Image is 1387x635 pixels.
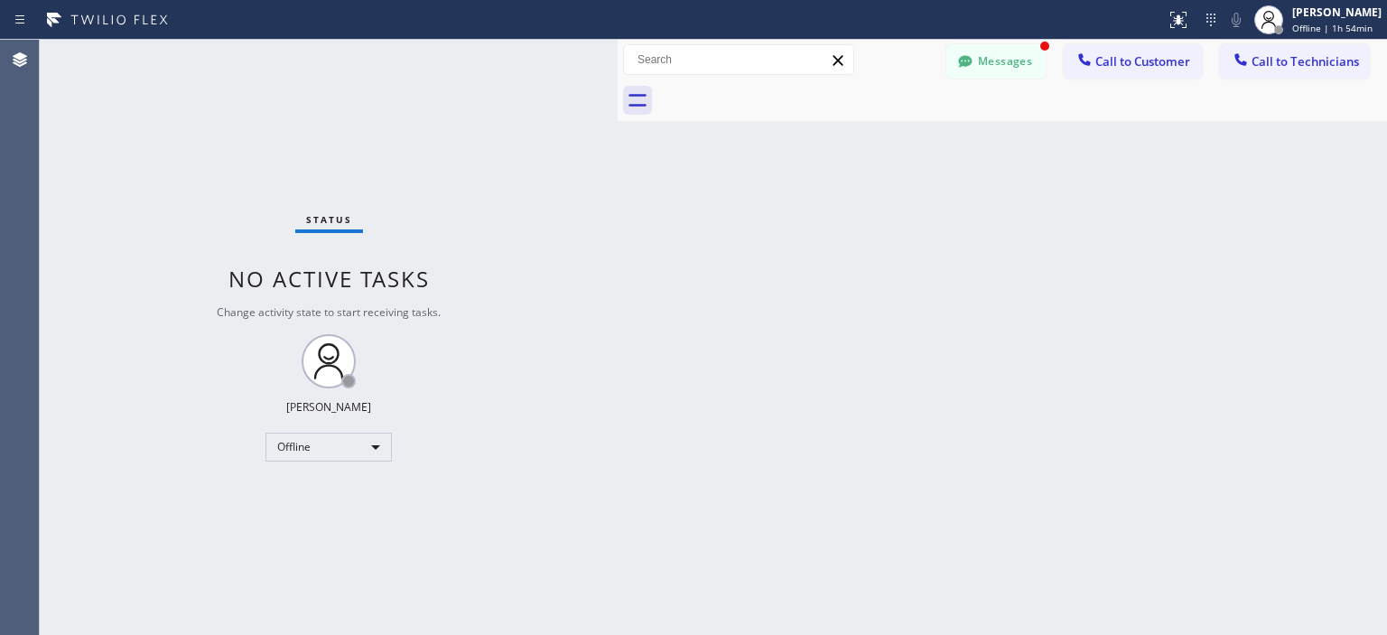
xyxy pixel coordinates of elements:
[1064,44,1202,79] button: Call to Customer
[265,433,392,462] div: Offline
[228,264,430,294] span: No active tasks
[286,399,371,415] div: [PERSON_NAME]
[624,45,853,74] input: Search
[1292,5,1382,20] div: [PERSON_NAME]
[1252,53,1359,70] span: Call to Technicians
[1095,53,1190,70] span: Call to Customer
[946,44,1046,79] button: Messages
[1220,44,1369,79] button: Call to Technicians
[1224,7,1249,33] button: Mute
[306,213,352,226] span: Status
[217,304,441,320] span: Change activity state to start receiving tasks.
[1292,22,1373,34] span: Offline | 1h 54min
